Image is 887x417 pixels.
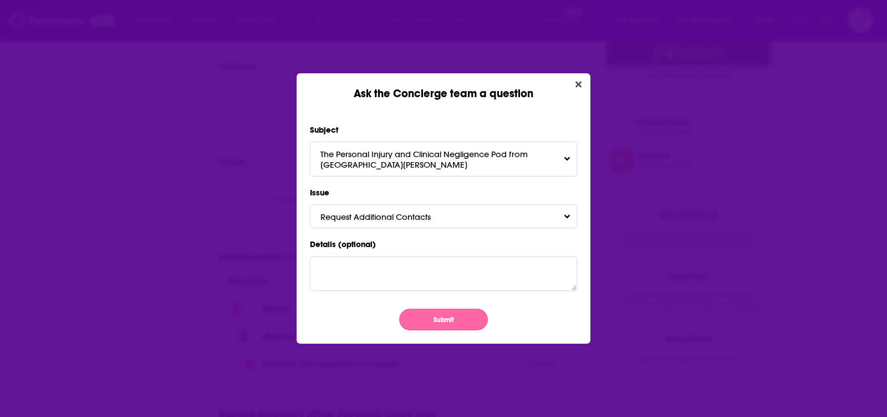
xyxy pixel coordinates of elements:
[310,185,577,200] label: Issue
[310,123,577,137] label: Subject
[297,73,590,101] div: Ask the Concierge team a question
[571,78,586,92] button: Close
[399,309,488,330] button: Submit
[320,149,567,170] span: The Personal Injury and Clinical Negligence Pod from [GEOGRAPHIC_DATA][PERSON_NAME]
[320,212,453,222] span: Request Additional Contacts
[310,204,577,228] button: Request Additional ContactsToggle Pronoun Dropdown
[310,237,577,252] label: Details (optional)
[310,142,577,176] button: The Personal Injury and Clinical Negligence Pod from [GEOGRAPHIC_DATA][PERSON_NAME]Toggle Pronoun...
